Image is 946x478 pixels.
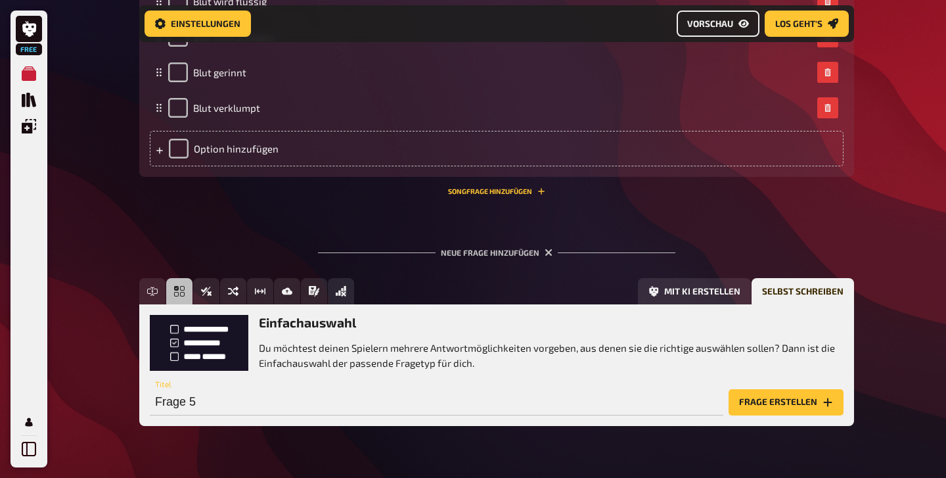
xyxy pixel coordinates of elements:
a: Quiz Sammlung [16,87,42,113]
span: Blut gerinnt [193,66,246,78]
div: Neue Frage hinzufügen [318,227,675,268]
a: Einblendungen [16,113,42,139]
button: Selbst schreiben [752,278,854,304]
button: Offline Frage [328,278,354,304]
span: Free [17,45,41,53]
a: Los geht's [765,11,849,37]
input: Titel [150,389,723,416]
button: Einfachauswahl [166,278,192,304]
button: Sortierfrage [220,278,246,304]
button: Frage erstellen [729,389,844,416]
h3: Einfachauswahl [259,315,844,330]
div: Option hinzufügen [150,131,844,166]
span: Einstellungen [171,19,240,28]
span: Vorschau [687,19,733,28]
a: Meine Quizze [16,60,42,87]
a: Mein Konto [16,409,42,435]
p: Du möchtest deinen Spielern mehrere Antwortmöglichkeiten vorgeben, aus denen sie die richtige aus... [259,341,844,370]
button: Mit KI erstellen [638,278,751,304]
span: Blut verklumpt [193,102,260,114]
span: Los geht's [775,19,822,28]
button: Schätzfrage [247,278,273,304]
a: Einstellungen [145,11,251,37]
a: Vorschau [677,11,759,37]
button: Prosa (Langtext) [301,278,327,304]
button: Freitext Eingabe [139,278,166,304]
button: Songfrage hinzufügen [448,187,545,195]
button: Wahr / Falsch [193,278,219,304]
button: Bild-Antwort [274,278,300,304]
